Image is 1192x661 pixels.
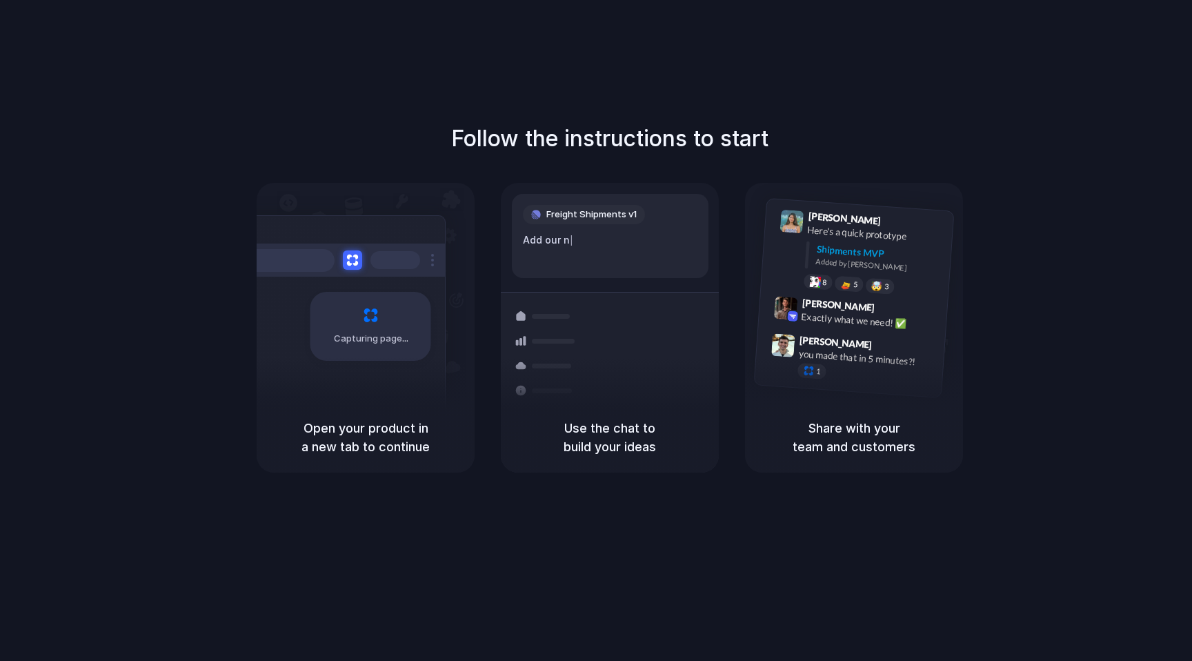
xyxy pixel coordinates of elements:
div: 🤯 [871,281,883,291]
span: 9:42 AM [879,302,907,318]
div: Exactly what we need! ✅ [801,309,939,333]
span: | [570,235,573,246]
span: 8 [822,279,827,286]
span: [PERSON_NAME] [799,333,873,353]
span: Freight Shipments v1 [546,208,637,221]
span: 9:47 AM [876,339,904,355]
span: 1 [816,368,821,375]
h5: Use the chat to build your ideas [517,419,702,456]
span: 9:41 AM [885,215,913,232]
div: you made that in 5 minutes?! [798,346,936,370]
span: 5 [853,281,858,288]
div: Here's a quick prototype [807,223,945,246]
h5: Share with your team and customers [762,419,946,456]
span: [PERSON_NAME] [802,295,875,315]
span: 3 [884,283,889,290]
div: Add our n [523,233,697,248]
span: Capturing page [334,332,410,346]
div: Shipments MVP [816,242,944,265]
h1: Follow the instructions to start [451,122,768,155]
span: [PERSON_NAME] [808,208,881,228]
div: Added by [PERSON_NAME] [815,256,942,276]
h5: Open your product in a new tab to continue [273,419,458,456]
